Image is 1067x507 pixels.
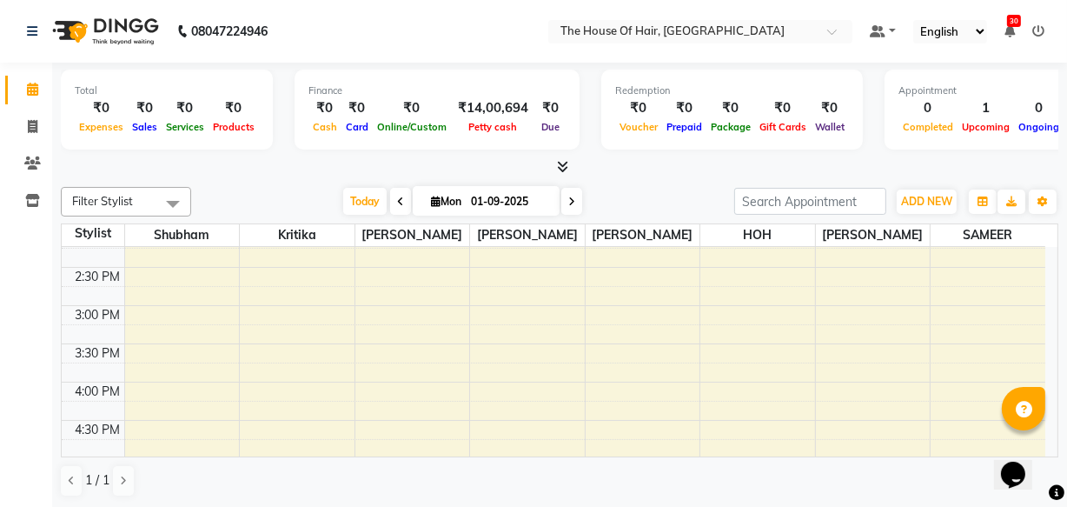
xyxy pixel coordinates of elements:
[811,98,849,118] div: ₹0
[72,421,124,439] div: 4:30 PM
[755,98,811,118] div: ₹0
[586,224,700,246] span: [PERSON_NAME]
[308,121,341,133] span: Cash
[465,121,522,133] span: Petty cash
[706,121,755,133] span: Package
[755,121,811,133] span: Gift Cards
[75,83,259,98] div: Total
[537,121,564,133] span: Due
[75,121,128,133] span: Expenses
[615,83,849,98] div: Redemption
[72,194,133,208] span: Filter Stylist
[341,98,373,118] div: ₹0
[125,224,240,246] span: Shubham
[931,224,1045,246] span: SAMEER
[615,121,662,133] span: Voucher
[72,268,124,286] div: 2:30 PM
[209,121,259,133] span: Products
[128,98,162,118] div: ₹0
[1007,15,1021,27] span: 30
[811,121,849,133] span: Wallet
[128,121,162,133] span: Sales
[816,224,931,246] span: [PERSON_NAME]
[343,188,387,215] span: Today
[373,121,451,133] span: Online/Custom
[1014,121,1064,133] span: Ongoing
[427,195,466,208] span: Mon
[162,121,209,133] span: Services
[209,98,259,118] div: ₹0
[162,98,209,118] div: ₹0
[72,306,124,324] div: 3:00 PM
[341,121,373,133] span: Card
[535,98,566,118] div: ₹0
[75,98,128,118] div: ₹0
[1014,98,1064,118] div: 0
[308,83,566,98] div: Finance
[72,383,124,401] div: 4:00 PM
[466,189,553,215] input: 2025-09-01
[901,195,952,208] span: ADD NEW
[706,98,755,118] div: ₹0
[240,224,355,246] span: Kritika
[958,98,1014,118] div: 1
[470,224,585,246] span: [PERSON_NAME]
[897,190,957,214] button: ADD NEW
[734,188,886,215] input: Search Appointment
[700,224,815,246] span: HOH
[898,98,958,118] div: 0
[662,121,706,133] span: Prepaid
[62,224,124,243] div: Stylist
[994,437,1050,490] iframe: chat widget
[44,7,163,56] img: logo
[72,344,124,363] div: 3:30 PM
[958,121,1014,133] span: Upcoming
[191,7,268,56] b: 08047224946
[373,98,451,118] div: ₹0
[308,98,341,118] div: ₹0
[615,98,662,118] div: ₹0
[355,224,470,246] span: [PERSON_NAME]
[85,471,109,490] span: 1 / 1
[898,121,958,133] span: Completed
[451,98,535,118] div: ₹14,00,694
[662,98,706,118] div: ₹0
[1004,23,1015,39] a: 30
